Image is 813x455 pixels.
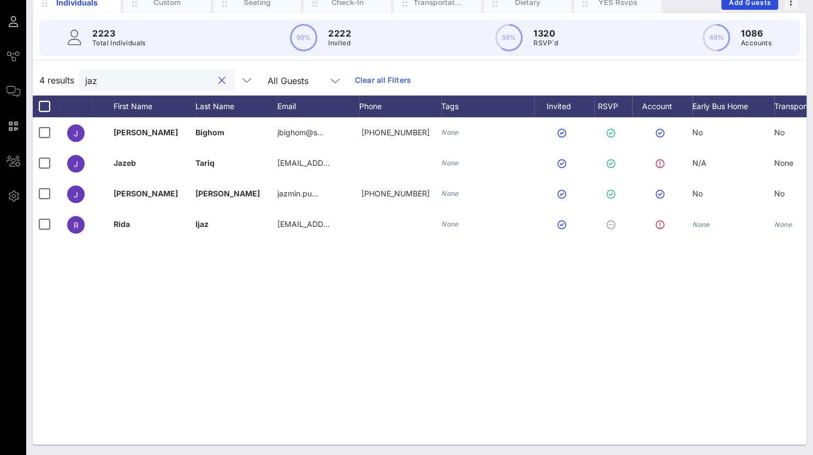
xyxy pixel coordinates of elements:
[355,74,411,86] a: Clear all Filters
[441,128,459,136] i: None
[774,220,792,229] i: None
[594,95,632,117] div: RSVP
[277,117,324,148] p: jbighom@s…
[441,189,459,197] i: None
[74,190,78,199] span: J
[277,158,409,167] span: [EMAIL_ADDRESS][DOMAIN_NAME]
[361,128,430,137] span: +16198386729
[361,189,430,198] span: 646-221-2546
[195,158,215,167] span: Tariq
[277,95,359,117] div: Email
[328,27,351,40] p: 2222
[533,38,558,49] p: RSVP`d
[741,38,772,49] p: Accounts
[268,76,308,86] div: All Guests
[692,189,703,198] span: No
[692,95,774,117] div: Early Bus Home
[692,128,703,137] span: No
[114,128,178,137] span: [PERSON_NAME]
[195,219,209,229] span: Ijaz
[195,128,224,137] span: Bighom
[534,95,594,117] div: Invited
[277,178,318,209] p: jazmin.pu…
[774,189,785,198] span: No
[92,38,146,49] p: Total Individuals
[74,220,79,230] span: R
[261,69,348,91] div: All Guests
[114,158,136,167] span: Jazeb
[195,189,260,198] span: [PERSON_NAME]
[441,159,459,167] i: None
[774,128,785,137] span: No
[74,159,78,169] span: J
[741,27,772,40] p: 1086
[441,220,459,228] i: None
[195,95,277,117] div: Last Name
[632,95,692,117] div: Account
[92,27,146,40] p: 2223
[114,189,178,198] span: [PERSON_NAME]
[441,95,534,117] div: Tags
[692,158,707,167] span: N/A
[359,95,441,117] div: Phone
[114,219,130,229] span: Rida
[774,158,793,167] span: None
[74,129,78,138] span: J
[39,74,74,87] span: 4 results
[277,219,409,229] span: [EMAIL_ADDRESS][DOMAIN_NAME]
[218,75,225,86] button: clear icon
[533,27,558,40] p: 1320
[692,220,710,229] i: None
[114,95,195,117] div: First Name
[328,38,351,49] p: Invited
